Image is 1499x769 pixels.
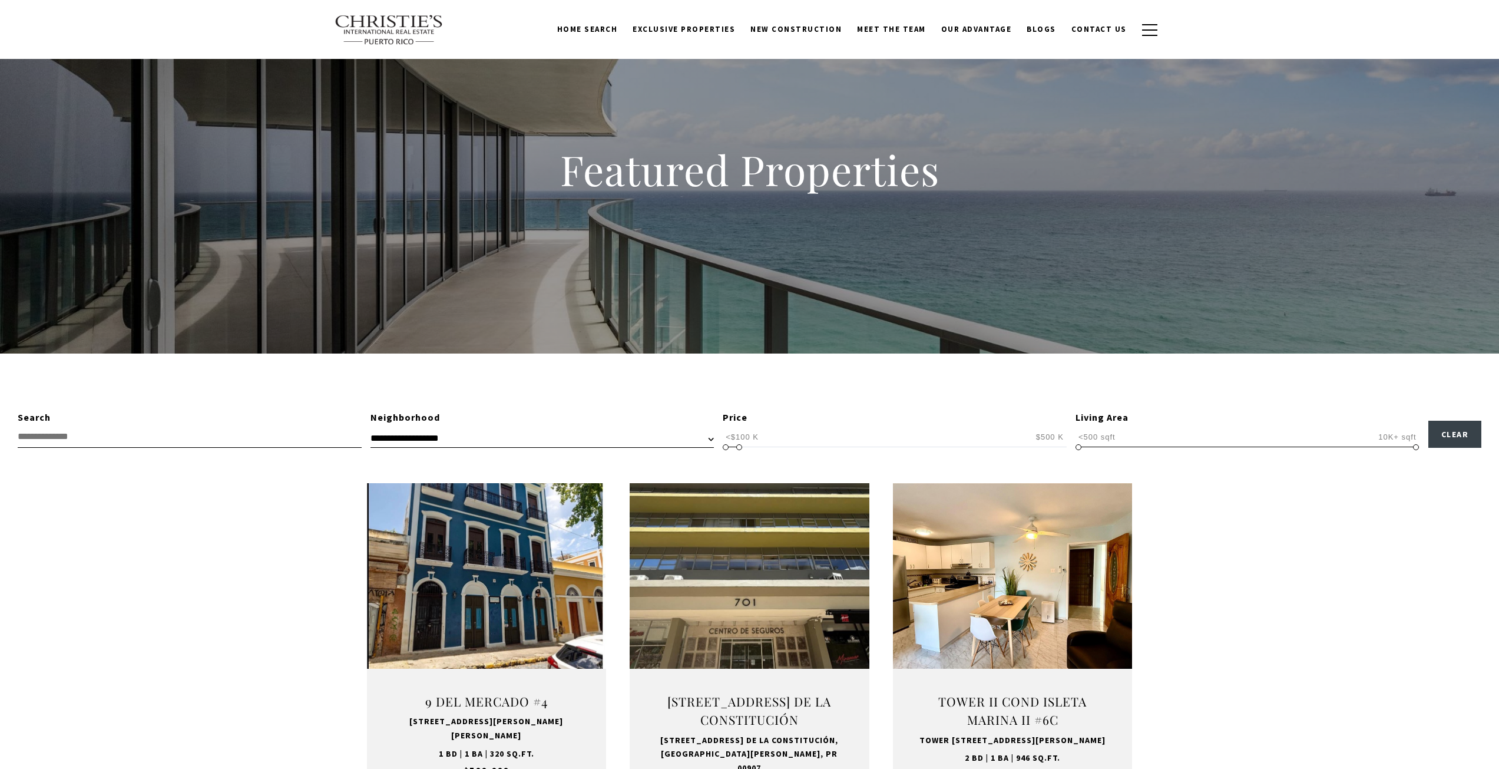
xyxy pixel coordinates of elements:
a: Blogs [1019,18,1064,41]
span: $500 K [1033,431,1067,443]
a: New Construction [743,18,849,41]
button: Clear [1428,421,1482,448]
span: <$100 K [723,431,762,443]
a: Meet the Team [849,18,934,41]
a: Exclusive Properties [625,18,743,41]
span: Our Advantage [941,24,1012,34]
h1: Featured Properties [485,144,1015,196]
div: Living Area [1076,410,1419,425]
a: Home Search [550,18,626,41]
span: New Construction [750,24,842,34]
span: Contact Us [1071,24,1127,34]
button: button [1134,13,1165,47]
a: Our Advantage [934,18,1020,41]
span: Blogs [1027,24,1056,34]
div: Price [723,410,1067,425]
span: Exclusive Properties [633,24,735,34]
div: Search [18,410,362,425]
div: Neighborhood [370,410,714,425]
img: Christie's International Real Estate text transparent background [335,15,444,45]
span: 10K+ sqft [1375,431,1419,443]
span: <500 sqft [1076,431,1119,443]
